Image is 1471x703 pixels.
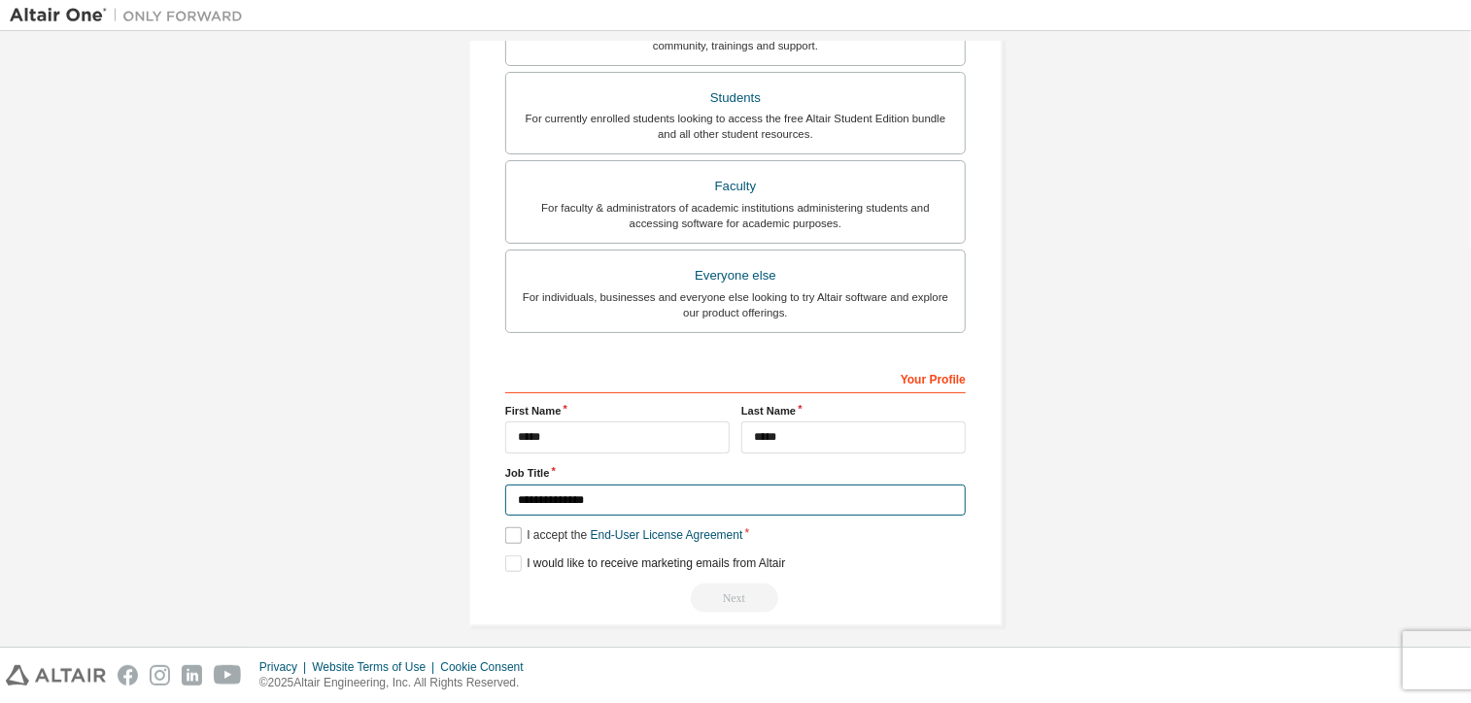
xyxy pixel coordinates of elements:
[518,173,953,200] div: Faculty
[259,659,312,675] div: Privacy
[505,403,730,418] label: First Name
[505,465,966,481] label: Job Title
[518,289,953,320] div: For individuals, businesses and everyone else looking to try Altair software and explore our prod...
[518,84,953,112] div: Students
[182,665,202,686] img: linkedin.svg
[505,362,966,393] div: Your Profile
[505,555,785,572] label: I would like to receive marketing emails from Altair
[312,659,440,675] div: Website Terms of Use
[518,262,953,289] div: Everyone else
[214,665,242,686] img: youtube.svg
[518,200,953,231] div: For faculty & administrators of academic institutions administering students and accessing softwa...
[741,403,966,418] label: Last Name
[6,665,106,686] img: altair_logo.svg
[518,111,953,142] div: For currently enrolled students looking to access the free Altair Student Edition bundle and all ...
[259,675,535,691] p: © 2025 Altair Engineering, Inc. All Rights Reserved.
[505,584,966,613] div: Read and acccept EULA to continue
[505,527,742,544] label: I accept the
[591,528,743,542] a: End-User License Agreement
[150,665,170,686] img: instagram.svg
[10,6,253,25] img: Altair One
[440,659,534,675] div: Cookie Consent
[118,665,138,686] img: facebook.svg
